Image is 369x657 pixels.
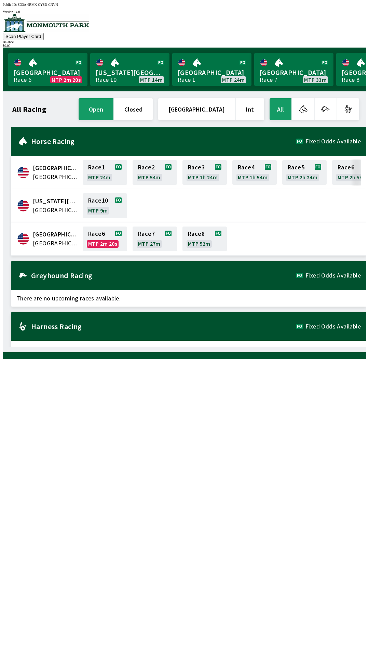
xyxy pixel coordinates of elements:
[138,175,161,180] span: MTP 54m
[140,77,163,82] span: MTP 14m
[222,77,245,82] span: MTP 24m
[305,273,361,278] span: Fixed Odds Available
[14,68,82,77] span: [GEOGRAPHIC_DATA]
[172,53,251,86] a: [GEOGRAPHIC_DATA]Race 1MTP 24m
[31,324,296,329] h2: Harness Racing
[133,160,177,185] a: Race2MTP 54m
[304,77,327,82] span: MTP 33m
[270,98,291,120] button: All
[114,98,153,120] button: closed
[8,53,87,86] a: [GEOGRAPHIC_DATA]Race 6MTP 2m 20s
[88,208,108,213] span: MTP 9m
[3,40,366,44] div: Balance
[12,106,46,112] h1: All Racing
[11,290,366,307] span: There are no upcoming races available.
[338,175,367,180] span: MTP 2h 54m
[83,227,127,251] a: Race6MTP 2m 20s
[182,227,227,251] a: Race8MTP 52m
[31,273,296,278] h2: Greyhound Racing
[305,139,361,144] span: Fixed Odds Available
[96,77,117,82] div: Race 10
[288,175,317,180] span: MTP 2h 24m
[260,68,328,77] span: [GEOGRAPHIC_DATA]
[238,165,255,170] span: Race 4
[133,227,177,251] a: Race7MTP 27m
[188,165,205,170] span: Race 3
[96,68,164,77] span: [US_STATE][GEOGRAPHIC_DATA]
[3,14,89,32] img: venue logo
[90,53,169,86] a: [US_STATE][GEOGRAPHIC_DATA]Race 10MTP 14m
[83,160,127,185] a: Race1MTP 24m
[232,160,277,185] a: Race4MTP 1h 54m
[236,98,264,120] button: Int
[88,175,111,180] span: MTP 24m
[138,231,155,236] span: Race 7
[288,165,304,170] span: Race 5
[88,231,105,236] span: Race 6
[33,239,79,248] span: United States
[138,165,155,170] span: Race 2
[83,193,127,218] a: Race10MTP 9m
[338,165,354,170] span: Race 6
[138,241,161,246] span: MTP 27m
[3,3,366,7] div: Public ID:
[282,160,327,185] a: Race5MTP 2h 24m
[11,341,366,357] span: There are no upcoming races available.
[178,77,195,82] div: Race 1
[14,77,31,82] div: Race 6
[88,198,108,203] span: Race 10
[238,175,268,180] span: MTP 1h 54m
[52,77,81,82] span: MTP 2m 20s
[188,241,210,246] span: MTP 52m
[158,98,235,120] button: [GEOGRAPHIC_DATA]
[33,164,79,172] span: Canterbury Park
[182,160,227,185] a: Race3MTP 1h 24m
[305,324,361,329] span: Fixed Odds Available
[31,139,296,144] h2: Horse Racing
[88,241,117,246] span: MTP 2m 20s
[18,3,58,7] span: SO3A-6RMK-CYSD-CNVN
[79,98,113,120] button: open
[188,175,218,180] span: MTP 1h 24m
[3,10,366,14] div: Version 1.4.0
[33,172,79,181] span: United States
[178,68,246,77] span: [GEOGRAPHIC_DATA]
[254,53,333,86] a: [GEOGRAPHIC_DATA]Race 7MTP 33m
[33,197,79,206] span: Delaware Park
[3,44,366,48] div: $ 0.00
[260,77,277,82] div: Race 7
[342,77,359,82] div: Race 8
[88,165,105,170] span: Race 1
[3,33,44,40] button: Scan Player Card
[33,206,79,215] span: United States
[33,230,79,239] span: Fairmount Park
[188,231,205,236] span: Race 8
